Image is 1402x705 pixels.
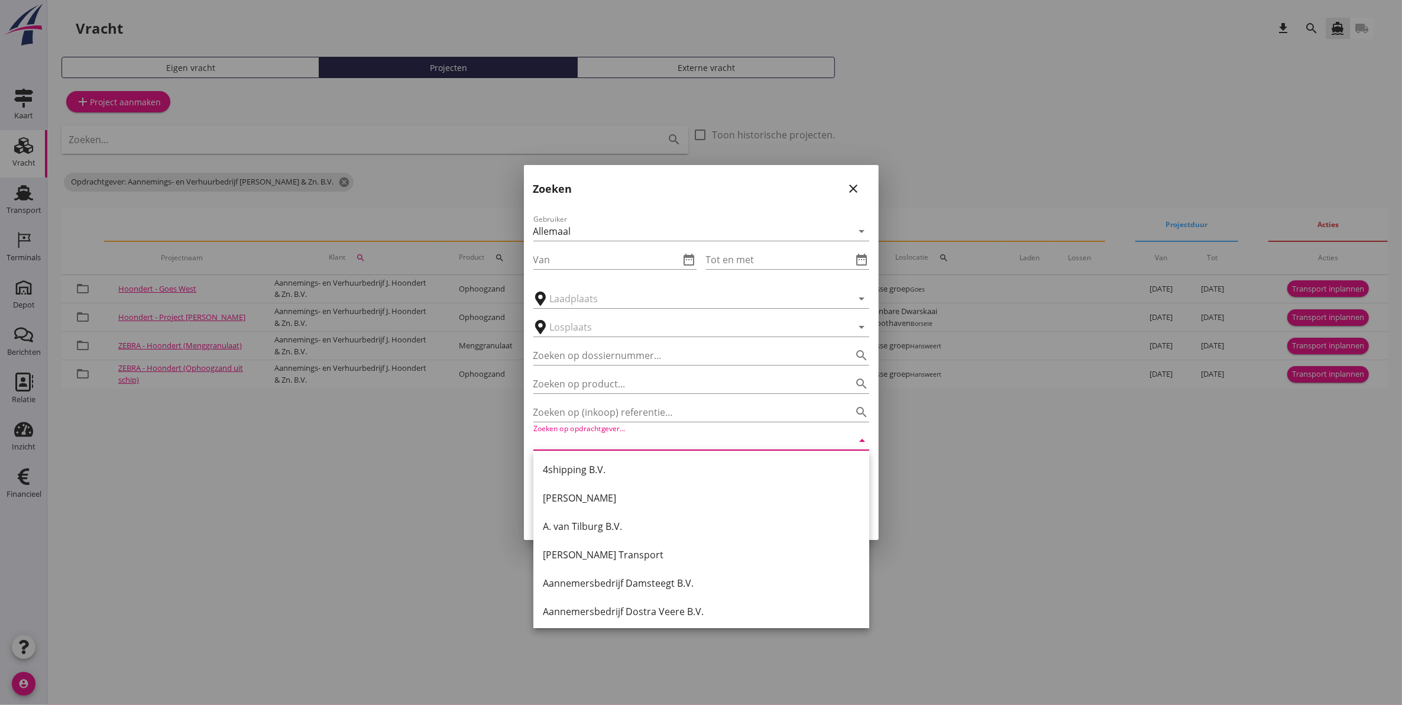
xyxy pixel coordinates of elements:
i: arrow_drop_down [855,320,869,334]
div: A. van Tilburg B.V. [543,519,860,533]
i: arrow_drop_down [855,292,869,306]
input: Zoeken op (inkoop) referentie… [533,403,836,422]
div: 4shipping B.V. [543,463,860,477]
input: Zoeken op opdrachtgever... [533,431,836,450]
i: arrow_drop_down [855,224,869,238]
h2: Zoeken [533,181,572,197]
input: Laadplaats [550,289,836,308]
input: Zoeken op dossiernummer... [533,346,836,365]
input: Van [533,250,680,269]
i: search [855,348,869,363]
div: [PERSON_NAME] Transport [543,548,860,562]
div: Aannemersbedrijf Damsteegt B.V. [543,576,860,590]
i: search [855,377,869,391]
i: arrow_drop_down [855,434,869,448]
div: Aannemersbedrijf Dostra Veere B.V. [543,604,860,619]
input: Tot en met [706,250,853,269]
i: date_range [682,253,697,267]
i: search [855,405,869,419]
input: Losplaats [550,318,836,337]
i: close [847,182,861,196]
div: Allemaal [533,226,571,237]
div: [PERSON_NAME] [543,491,860,505]
input: Zoeken op product... [533,374,836,393]
i: date_range [855,253,869,267]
